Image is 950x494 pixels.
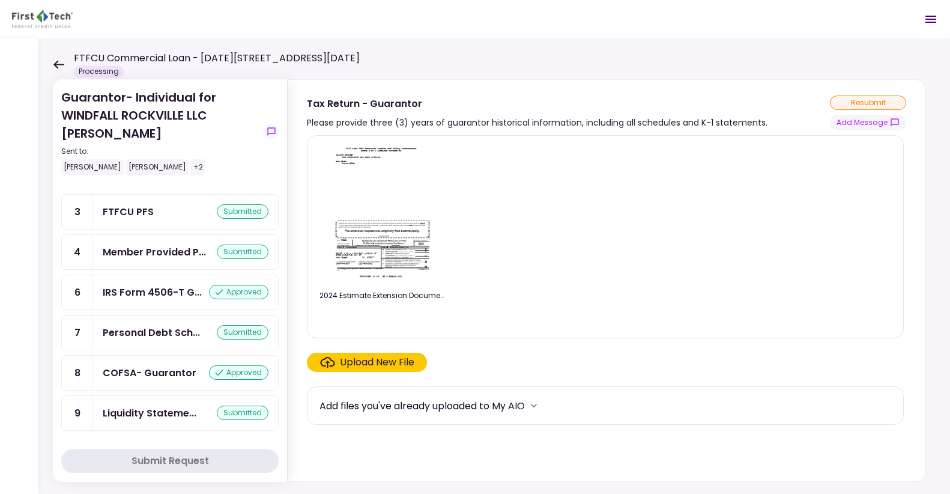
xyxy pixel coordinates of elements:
div: IRS Form 4506-T Guarantor [103,285,202,300]
div: Tax Return - Guarantor [307,96,767,111]
button: Submit Request [61,449,279,473]
div: 9 [62,396,93,430]
div: submitted [217,245,268,259]
img: Partner icon [12,10,73,28]
div: Guarantor- Individual for WINDFALL ROCKVILLE LLC [PERSON_NAME] [61,88,259,175]
div: Sent to: [61,146,259,157]
div: [PERSON_NAME] [61,159,124,175]
div: Add files you've already uploaded to My AIO [319,398,525,413]
a: 6IRS Form 4506-T Guarantorapproved [61,275,279,310]
div: 3 [62,195,93,229]
div: Personal Debt Schedule [103,325,200,340]
div: 7 [62,316,93,350]
div: Please provide three (3) years of guarantor historical information, including all schedules and K... [307,115,767,130]
div: Submit Request [132,454,209,468]
div: submitted [217,325,268,340]
div: submitted [217,406,268,420]
a: 8COFSA- Guarantorapproved [61,355,279,391]
div: approved [209,285,268,299]
span: Click here to upload the required document [307,353,427,372]
a: 7Personal Debt Schedulesubmitted [61,315,279,350]
button: show-messages [830,115,906,130]
div: COFSA- Guarantor [103,365,196,380]
a: 3FTFCU PFSsubmitted [61,194,279,230]
div: resubmit [830,96,906,110]
div: Tax Return - GuarantorPlease provide three (3) years of guarantor historical information, includi... [287,79,926,482]
a: 4Member Provided PFSsubmitted [61,234,279,270]
div: FTFCU PFS [103,204,154,219]
div: Member Provided PFS [103,245,206,260]
a: 9Liquidity Statements - Guarantorsubmitted [61,395,279,431]
div: 2024 Estimate Extension Documents (NI EDDIE J and LINGLING AUYEUNG NI).pdf [319,290,446,301]
button: Open menu [916,5,945,34]
button: more [525,397,543,415]
div: submitted [217,204,268,219]
div: approved [209,365,268,380]
div: Upload New File [340,355,414,370]
div: Liquidity Statements - Guarantor [103,406,196,421]
button: show-messages [264,124,279,139]
div: +2 [191,159,205,175]
div: [PERSON_NAME] [126,159,189,175]
div: 6 [62,275,93,310]
h1: FTFCU Commercial Loan - [DATE][STREET_ADDRESS][DATE] [74,51,360,66]
div: 8 [62,356,93,390]
div: 4 [62,235,93,269]
div: Processing [74,66,124,78]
